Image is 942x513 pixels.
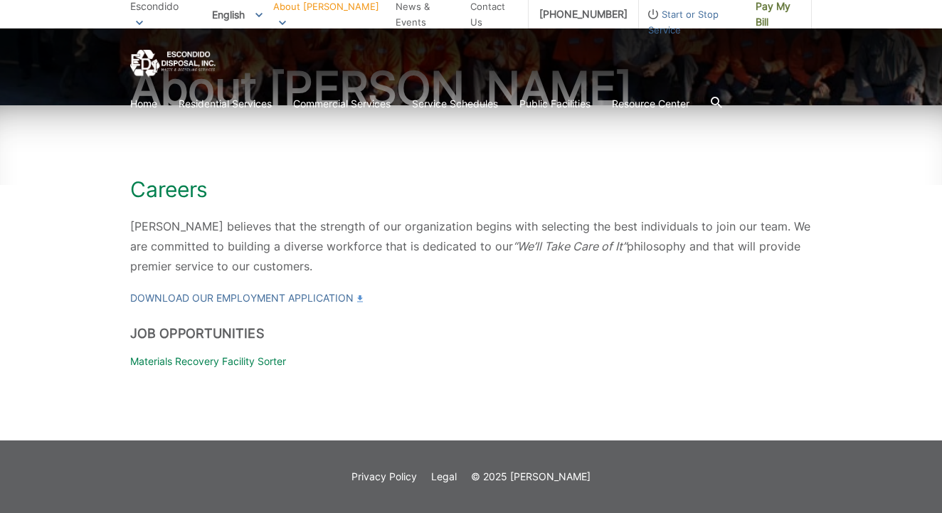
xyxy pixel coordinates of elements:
[130,50,216,78] a: EDCD logo. Return to the homepage.
[179,96,272,112] a: Residential Services
[130,216,812,276] p: [PERSON_NAME] believes that the strength of our organization begins with selecting the best indiv...
[431,469,457,485] a: Legal
[130,290,363,306] a: Download our Employment Application
[412,96,498,112] a: Service Schedules
[201,3,273,26] span: English
[351,469,417,485] a: Privacy Policy
[519,96,591,112] a: Public Facilities
[130,176,812,202] h1: Careers
[130,96,157,112] a: Home
[293,96,391,112] a: Commercial Services
[471,469,591,485] p: © 2025 [PERSON_NAME]
[612,96,689,112] a: Resource Center
[513,239,627,253] em: “We’ll Take Care of It”
[130,326,812,342] h2: Job Opportunities
[130,354,812,369] p: Materials Recovery Facility Sorter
